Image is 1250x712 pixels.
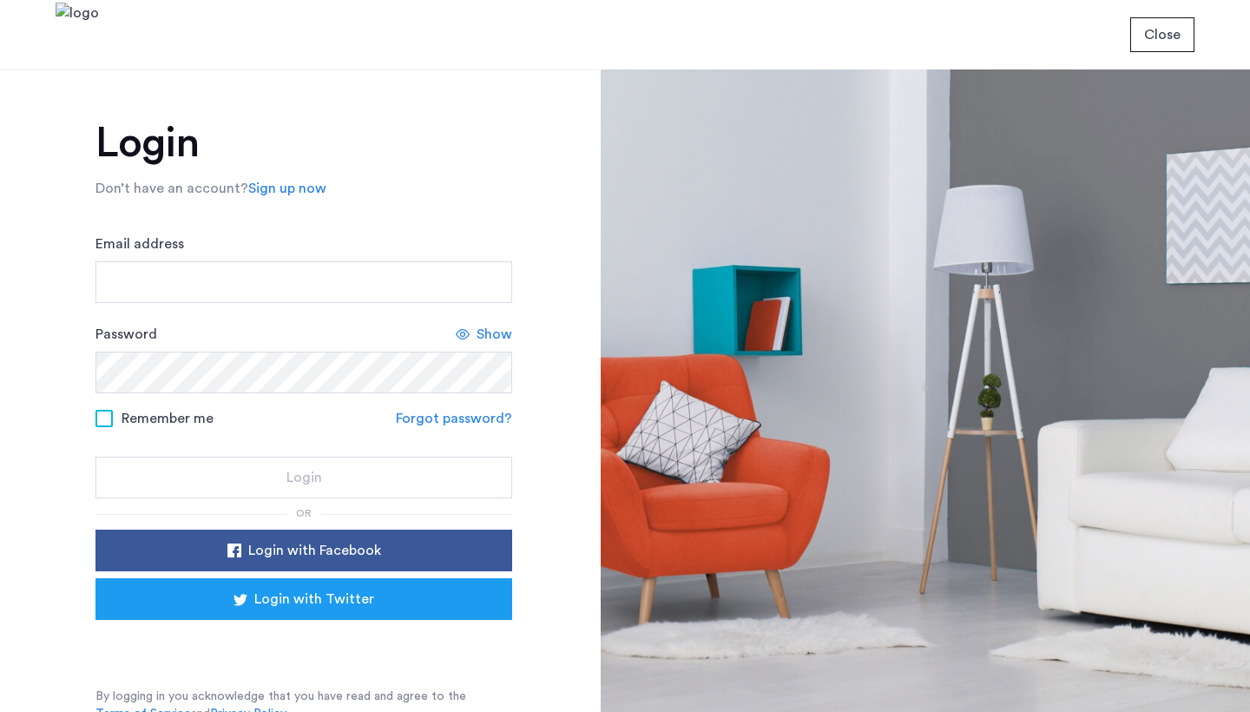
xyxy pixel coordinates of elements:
button: button [1130,17,1194,52]
span: Show [477,324,512,345]
button: button [95,530,512,571]
label: Password [95,324,157,345]
span: or [296,508,312,518]
label: Email address [95,234,184,254]
span: Login with Facebook [248,540,381,561]
span: Close [1144,24,1181,45]
span: Login with Twitter [254,589,374,610]
a: Sign up now [248,178,326,199]
span: Remember me [122,408,214,429]
button: button [95,457,512,498]
span: Don’t have an account? [95,181,248,195]
a: Forgot password? [396,408,512,429]
img: logo [56,3,99,68]
button: button [95,578,512,620]
h1: Login [95,122,512,164]
span: Login [286,467,322,488]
